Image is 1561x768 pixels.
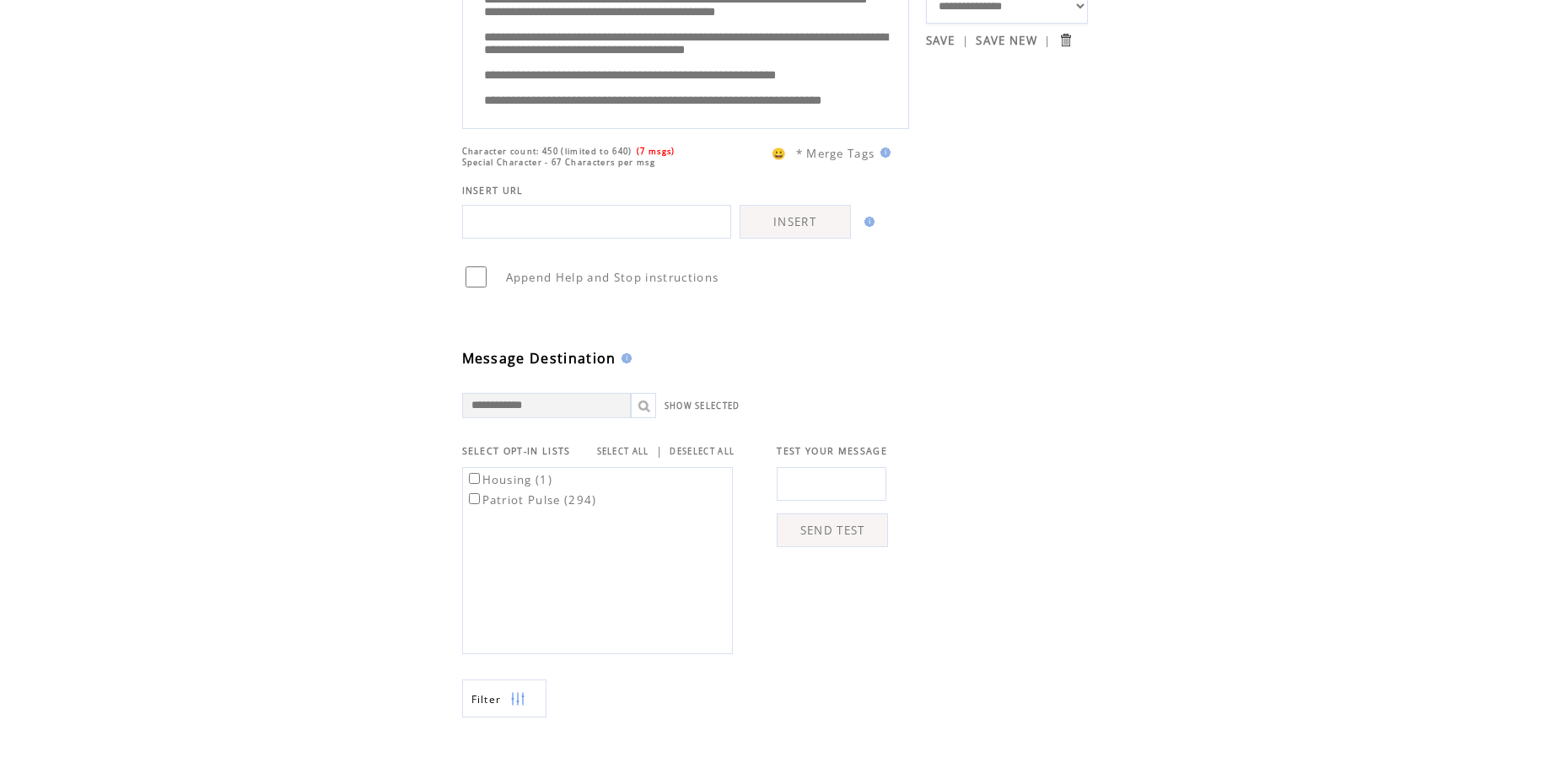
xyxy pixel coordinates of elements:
[859,217,875,227] img: help.gif
[462,445,571,457] span: SELECT OPT-IN LISTS
[462,157,656,168] span: Special Character - 67 Characters per msg
[597,446,649,457] a: SELECT ALL
[740,205,851,239] a: INSERT
[1058,32,1074,48] input: Submit
[462,185,524,196] span: INSERT URL
[506,270,719,285] span: Append Help and Stop instructions
[656,443,663,459] span: |
[976,33,1037,48] a: SAVE NEW
[466,492,597,508] label: Patriot Pulse (294)
[637,146,676,157] span: (7 msgs)
[670,446,735,457] a: DESELECT ALL
[616,353,632,363] img: help.gif
[777,445,887,457] span: TEST YOUR MESSAGE
[462,679,546,717] a: Filter
[926,33,955,48] a: SAVE
[469,473,480,484] input: Housing (1)
[466,472,553,487] label: Housing (1)
[462,146,632,157] span: Character count: 450 (limited to 640)
[665,400,740,411] a: SHOW SELECTED
[875,148,891,158] img: help.gif
[796,146,875,161] span: * Merge Tags
[962,33,969,48] span: |
[777,513,888,547] a: SEND TEST
[510,680,525,718] img: filters.png
[471,692,502,706] span: Show filters
[772,146,787,161] span: 😀
[469,493,480,504] input: Patriot Pulse (294)
[462,349,616,368] span: Message Destination
[1044,33,1051,48] span: |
